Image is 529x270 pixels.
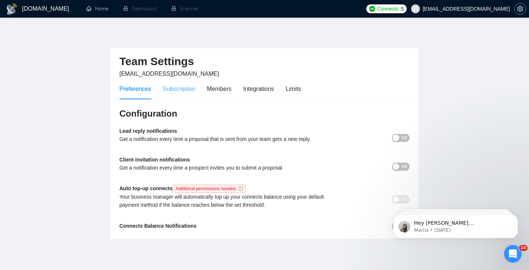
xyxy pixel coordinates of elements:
[401,163,407,171] span: Off
[514,3,526,15] button: setting
[207,84,231,93] div: Members
[119,135,337,143] div: Get a notification every time a proposal that is sent from your team gets a new reply.
[119,108,410,120] h3: Configuration
[119,128,177,134] b: Lead reply notifications
[514,6,526,12] a: setting
[86,6,108,12] a: homeHome
[519,245,528,251] span: 10
[119,164,337,172] div: Get a notification every time a prospect invites you to submit a proposal.
[286,84,301,93] div: Limits
[119,84,151,93] div: Preferences
[369,6,375,12] img: upwork-logo.png
[163,84,195,93] div: Subscription
[413,6,418,11] span: user
[119,193,337,209] div: Your business manager will automatically top up your connects balance using your default payment ...
[119,157,190,163] b: Client invitation notifications
[6,3,18,15] img: logo
[119,185,249,191] b: Auto top-up connects
[401,195,407,203] span: Off
[119,223,197,229] b: Connects Balance Notifications
[504,245,522,263] iframe: Intercom live chat
[119,54,410,69] h2: Team Settings
[401,134,407,142] span: Off
[401,5,404,13] span: 5
[515,6,526,12] span: setting
[119,71,219,77] span: [EMAIL_ADDRESS][DOMAIN_NAME]
[238,186,243,191] span: info-circle
[377,5,399,13] span: Connects:
[382,199,529,250] iframe: Intercom notifications message
[243,84,274,93] div: Integrations
[173,185,246,193] span: Additional permissions needed.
